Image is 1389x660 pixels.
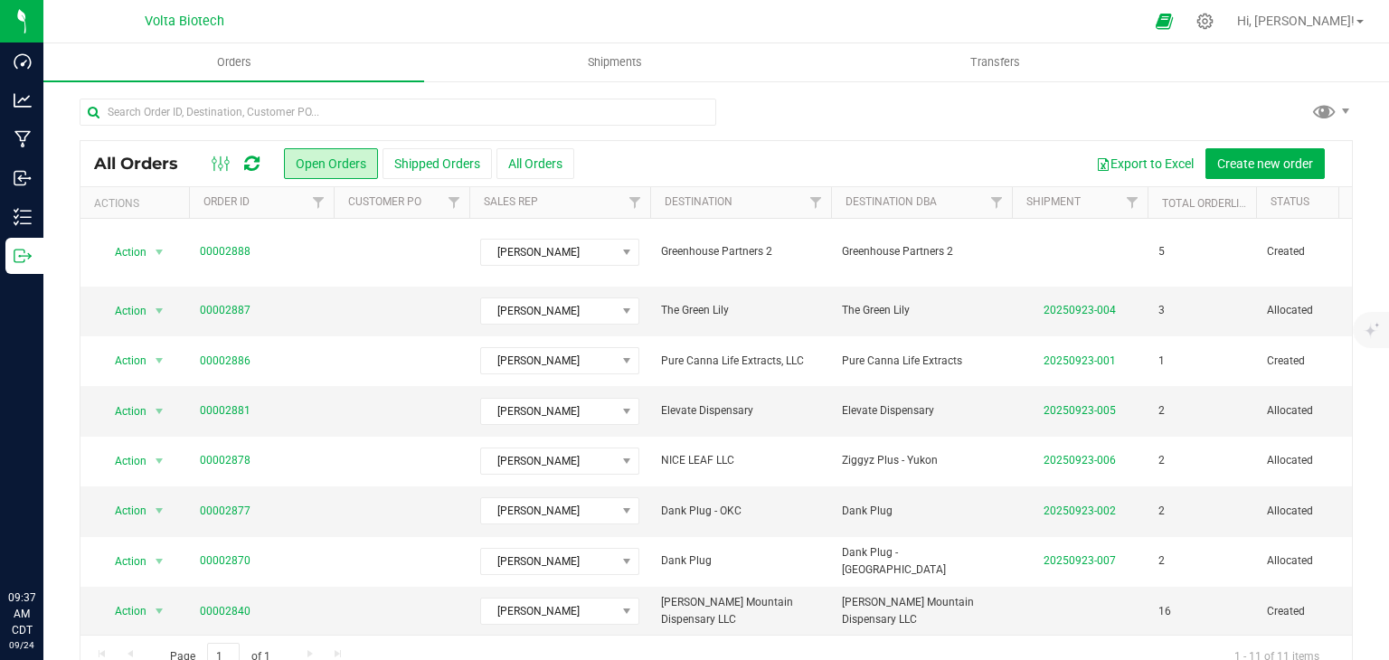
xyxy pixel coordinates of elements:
span: 16 [1158,603,1171,620]
a: 00002840 [200,603,250,620]
span: [PERSON_NAME] [481,448,616,474]
span: 2 [1158,452,1165,469]
a: Filter [620,187,650,218]
a: 00002887 [200,302,250,319]
inline-svg: Dashboard [14,52,32,71]
span: Ziggyz Plus - Yukon [842,452,1001,469]
span: Action [99,399,147,424]
a: Customer PO [348,195,421,208]
span: select [148,599,171,624]
span: Action [99,498,147,523]
span: Greenhouse Partners 2 [661,243,820,260]
span: Created [1267,243,1381,260]
span: Created [1267,603,1381,620]
input: Search Order ID, Destination, Customer PO... [80,99,716,126]
a: 00002870 [200,552,250,570]
span: Allocated [1267,552,1381,570]
a: 20250923-005 [1044,404,1116,417]
a: Order ID [203,195,250,208]
span: [PERSON_NAME] Mountain Dispensary LLC [661,594,820,628]
a: Sales Rep [484,195,538,208]
span: [PERSON_NAME] [481,399,616,424]
a: 00002886 [200,353,250,370]
inline-svg: Inbound [14,169,32,187]
span: Shipments [563,54,666,71]
span: [PERSON_NAME] Mountain Dispensary LLC [842,594,1001,628]
a: Shipments [424,43,805,81]
span: Pure Canna Life Extracts, LLC [661,353,820,370]
span: Allocated [1267,503,1381,520]
a: 00002888 [200,243,250,260]
span: Elevate Dispensary [661,402,820,420]
button: Shipped Orders [383,148,492,179]
span: 3 [1158,302,1165,319]
span: Action [99,448,147,474]
span: [PERSON_NAME] [481,348,616,373]
a: Orders [43,43,424,81]
a: Shipment [1026,195,1081,208]
a: 20250923-002 [1044,504,1116,517]
p: 09:37 AM CDT [8,589,35,638]
inline-svg: Outbound [14,247,32,265]
span: select [148,298,171,324]
p: 09/24 [8,638,35,652]
span: 2 [1158,402,1165,420]
span: NICE LEAF LLC [661,452,820,469]
span: Dank Plug - OKC [661,503,820,520]
span: 2 [1158,503,1165,520]
span: [PERSON_NAME] [481,549,616,574]
div: Actions [94,197,182,210]
span: Action [99,240,147,265]
span: Action [99,348,147,373]
span: Create new order [1217,156,1313,171]
span: Allocated [1267,452,1381,469]
a: Destination DBA [846,195,937,208]
span: Hi, [PERSON_NAME]! [1237,14,1355,28]
span: The Green Lily [842,302,1001,319]
span: Created [1267,353,1381,370]
span: select [148,549,171,574]
span: Volta Biotech [145,14,224,29]
a: Status [1271,195,1309,208]
span: Action [99,298,147,324]
span: select [148,498,171,523]
inline-svg: Inventory [14,208,32,226]
button: Create new order [1205,148,1325,179]
span: select [148,348,171,373]
div: Manage settings [1194,13,1216,30]
span: Action [99,599,147,624]
span: Greenhouse Partners 2 [842,243,1001,260]
a: Total Orderlines [1162,197,1260,210]
span: Allocated [1267,402,1381,420]
span: Pure Canna Life Extracts [842,353,1001,370]
span: [PERSON_NAME] [481,298,616,324]
button: Open Orders [284,148,378,179]
span: 1 [1158,353,1165,370]
a: Filter [1118,187,1148,218]
a: 20250923-001 [1044,354,1116,367]
span: 5 [1158,243,1165,260]
span: Elevate Dispensary [842,402,1001,420]
span: Allocated [1267,302,1381,319]
span: All Orders [94,154,196,174]
span: select [148,399,171,424]
span: Dank Plug [661,552,820,570]
span: [PERSON_NAME] [481,240,616,265]
a: 20250923-007 [1044,554,1116,567]
span: [PERSON_NAME] [481,498,616,523]
a: Filter [304,187,334,218]
a: Filter [801,187,831,218]
span: Action [99,549,147,574]
a: 20250923-006 [1044,454,1116,467]
a: 00002881 [200,402,250,420]
span: Transfers [946,54,1044,71]
span: Dank Plug - [GEOGRAPHIC_DATA] [842,544,1001,579]
span: select [148,448,171,474]
span: [PERSON_NAME] [481,599,616,624]
span: select [148,240,171,265]
a: 20250923-004 [1044,304,1116,316]
inline-svg: Analytics [14,91,32,109]
a: Filter [982,187,1012,218]
span: Open Ecommerce Menu [1144,4,1185,39]
a: 00002877 [200,503,250,520]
